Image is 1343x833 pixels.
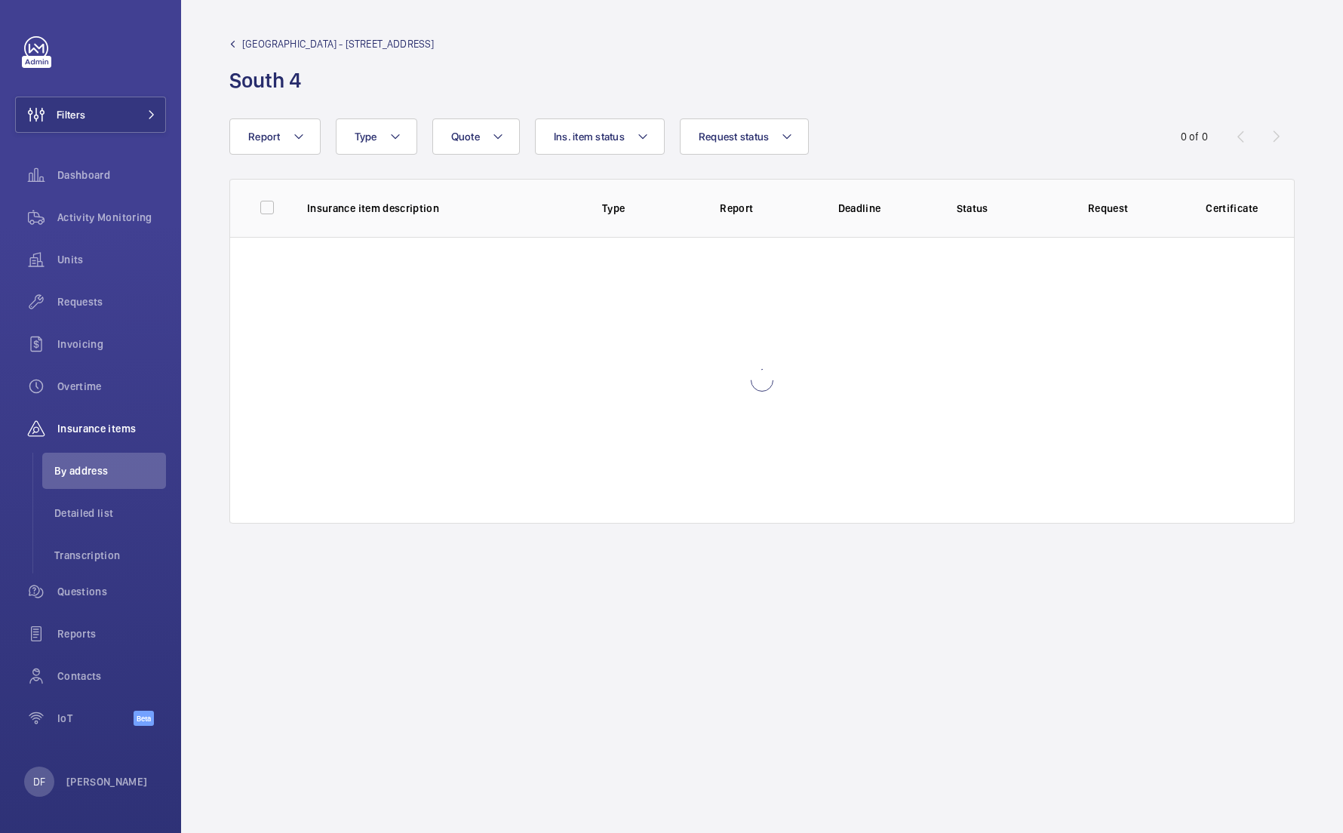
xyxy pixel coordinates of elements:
span: Invoicing [57,337,166,352]
span: Contacts [57,669,166,684]
button: Request status [680,118,810,155]
p: Status [915,201,1030,216]
span: Quote [451,131,480,143]
button: Ins. item status [535,118,665,155]
span: Filters [57,107,85,122]
span: Transcription [54,548,166,563]
button: Report [229,118,321,155]
span: [GEOGRAPHIC_DATA] - [STREET_ADDRESS] [242,36,435,51]
span: Ins. item status [554,131,625,143]
span: Insurance items [57,421,166,436]
p: Request [1051,201,1166,216]
span: Questions [57,584,166,599]
p: [PERSON_NAME] [66,774,148,789]
span: Dashboard [57,168,166,183]
p: Report [720,201,813,216]
button: Type [336,118,417,155]
h1: South 4 [229,66,435,94]
p: Certificate [1200,201,1264,216]
span: Overtime [57,379,166,394]
button: Quote [432,118,520,155]
span: Type [355,131,377,143]
span: Activity Monitoring [57,210,166,225]
span: Detailed list [54,506,166,521]
p: Deadline [838,201,905,216]
span: Request status [699,131,770,143]
span: Units [57,252,166,267]
p: Insurance item description [307,201,578,216]
button: Filters [15,97,166,133]
div: 0 of 0 [1181,129,1208,144]
span: Reports [57,626,166,641]
p: DF [33,774,45,789]
span: IoT [57,711,134,726]
span: By address [54,463,166,478]
span: Requests [57,294,166,309]
span: Report [248,131,281,143]
span: Beta [134,711,154,726]
p: Type [602,201,696,216]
